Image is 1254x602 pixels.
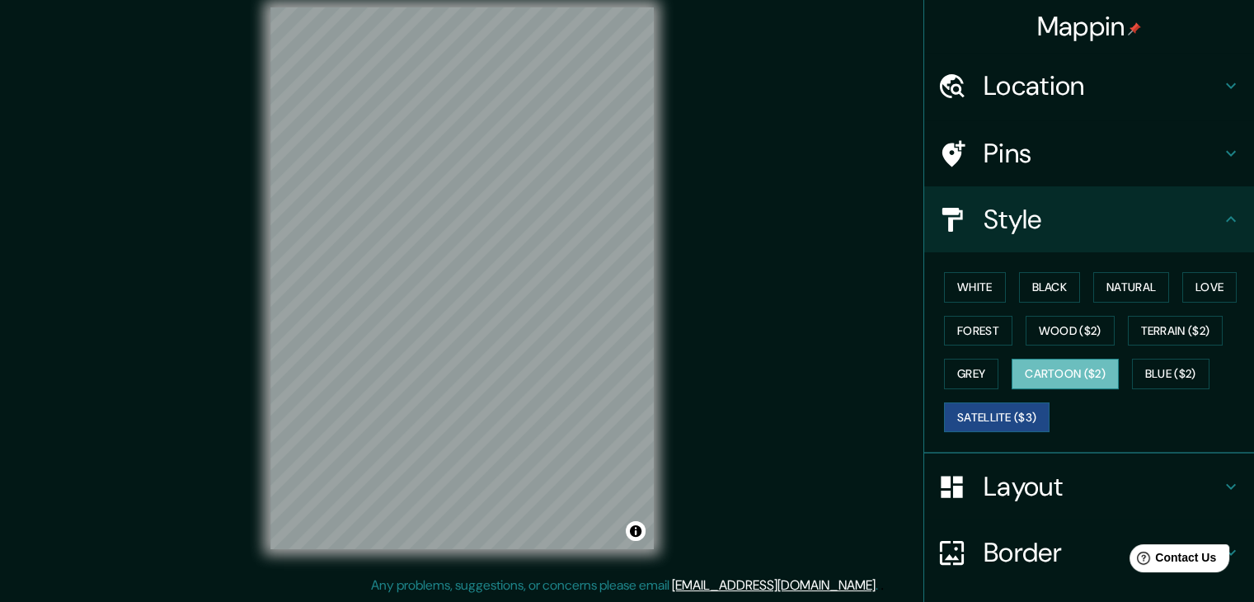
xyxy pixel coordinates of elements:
h4: Mappin [1037,10,1142,43]
div: Style [924,186,1254,252]
img: pin-icon.png [1128,22,1141,35]
button: Satellite ($3) [944,402,1050,433]
h4: Style [984,203,1221,236]
button: Toggle attribution [626,521,646,541]
div: . [878,576,881,595]
button: Love [1182,272,1237,303]
h4: Border [984,536,1221,569]
canvas: Map [270,7,654,549]
a: [EMAIL_ADDRESS][DOMAIN_NAME] [672,576,876,594]
button: Grey [944,359,998,389]
button: Cartoon ($2) [1012,359,1119,389]
iframe: Help widget launcher [1107,538,1236,584]
button: White [944,272,1006,303]
button: Forest [944,316,1012,346]
div: Pins [924,120,1254,186]
button: Terrain ($2) [1128,316,1223,346]
div: . [881,576,884,595]
button: Blue ($2) [1132,359,1209,389]
button: Wood ($2) [1026,316,1115,346]
div: Border [924,520,1254,586]
button: Black [1019,272,1081,303]
h4: Pins [984,137,1221,170]
h4: Location [984,69,1221,102]
div: Location [924,53,1254,119]
div: Layout [924,454,1254,520]
p: Any problems, suggestions, or concerns please email . [371,576,878,595]
h4: Layout [984,470,1221,503]
button: Natural [1093,272,1169,303]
